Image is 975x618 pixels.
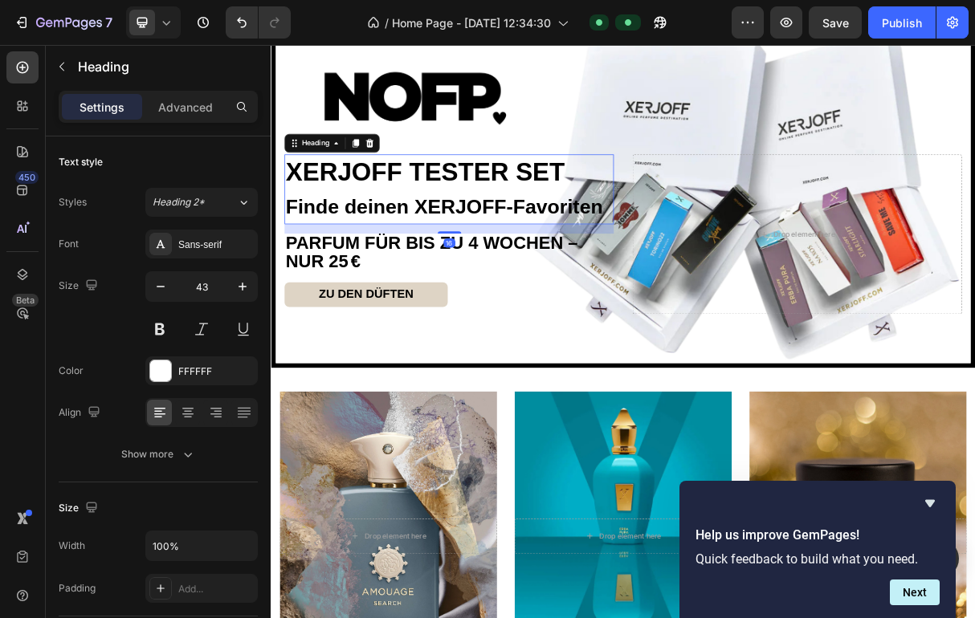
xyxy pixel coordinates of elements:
[59,402,104,424] div: Align
[59,581,96,596] div: Padding
[145,188,258,217] button: Heading 2*
[178,364,254,379] div: FFFFFF
[6,6,120,39] button: 7
[121,446,196,462] div: Show more
[392,14,551,31] span: Home Page - [DATE] 12:34:30
[78,57,251,76] p: Heading
[105,13,112,32] p: 7
[696,526,940,545] h2: Help us improve GemPages!
[385,14,389,31] span: /
[158,99,213,116] p: Advanced
[59,195,87,209] div: Styles
[146,531,257,560] input: Auto
[153,195,205,209] span: Heading 2*
[12,294,39,307] div: Beta
[696,551,940,567] p: Quick feedback to build what you need.
[822,16,849,30] span: Save
[178,582,254,596] div: Add...
[890,579,940,605] button: Next question
[920,494,940,513] button: Hide survey
[59,440,258,469] button: Show more
[59,364,84,378] div: Color
[882,14,922,31] div: Publish
[696,494,940,605] div: Help us improve GemPages!
[868,6,936,39] button: Publish
[59,498,101,519] div: Size
[59,155,103,169] div: Text style
[59,275,101,297] div: Size
[809,6,862,39] button: Save
[271,45,975,618] iframe: Design area
[178,238,254,252] div: Sans-serif
[59,237,79,251] div: Font
[15,171,39,184] div: 450
[59,539,85,553] div: Width
[226,6,291,39] div: Undo/Redo
[80,99,124,116] p: Settings
[687,252,773,265] div: Drop element here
